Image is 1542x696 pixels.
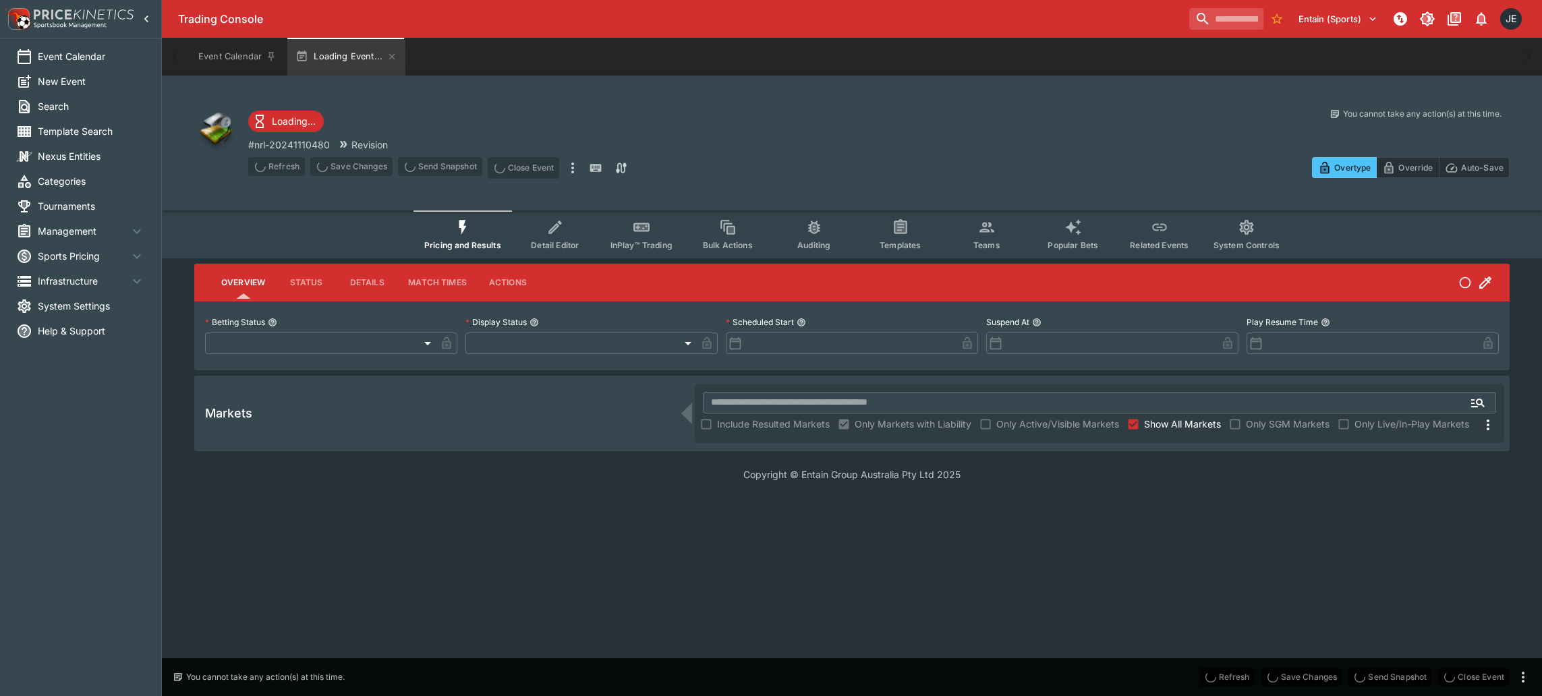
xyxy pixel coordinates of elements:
[1247,316,1318,328] p: Play Resume Time
[1515,669,1531,685] button: more
[1500,8,1522,30] div: James Edlin
[1376,157,1439,178] button: Override
[717,417,830,431] span: Include Resulted Markets
[1442,7,1466,31] button: Documentation
[38,224,129,238] span: Management
[248,138,330,152] p: Copy To Clipboard
[4,5,31,32] img: PriceKinetics Logo
[1415,7,1439,31] button: Toggle light/dark mode
[38,199,145,213] span: Tournaments
[1343,108,1502,120] p: You cannot take any action(s) at this time.
[34,9,134,20] img: PriceKinetics
[703,240,753,250] span: Bulk Actions
[287,38,405,76] button: Loading Event...
[726,316,794,328] p: Scheduled Start
[1461,161,1504,175] p: Auto-Save
[1334,161,1371,175] p: Overtype
[190,38,285,76] button: Event Calendar
[413,210,1290,258] div: Event type filters
[530,318,539,327] button: Display Status
[610,240,673,250] span: InPlay™ Trading
[351,138,388,152] p: Revision
[1480,417,1496,433] svg: More
[1354,417,1469,431] span: Only Live/In-Play Markets
[855,417,971,431] span: Only Markets with Liability
[186,671,345,683] p: You cannot take any action(s) at this time.
[38,299,145,313] span: System Settings
[205,316,265,328] p: Betting Status
[1213,240,1280,250] span: System Controls
[38,74,145,88] span: New Event
[194,108,237,151] img: other.png
[38,149,145,163] span: Nexus Entities
[38,99,145,113] span: Search
[1144,417,1221,431] span: Show All Markets
[38,49,145,63] span: Event Calendar
[1189,8,1263,30] input: search
[1130,240,1189,250] span: Related Events
[38,124,145,138] span: Template Search
[797,318,806,327] button: Scheduled Start
[178,12,1184,26] div: Trading Console
[1266,8,1288,30] button: No Bookmarks
[1466,390,1490,415] button: Open
[38,174,145,188] span: Categories
[38,324,145,338] span: Help & Support
[986,316,1029,328] p: Suspend At
[1312,157,1510,178] div: Start From
[996,417,1119,431] span: Only Active/Visible Markets
[565,157,581,179] button: more
[210,266,276,299] button: Overview
[162,467,1542,482] p: Copyright © Entain Group Australia Pty Ltd 2025
[397,266,478,299] button: Match Times
[38,274,129,288] span: Infrastructure
[1048,240,1098,250] span: Popular Bets
[1398,161,1433,175] p: Override
[1439,157,1510,178] button: Auto-Save
[276,266,337,299] button: Status
[797,240,830,250] span: Auditing
[337,266,397,299] button: Details
[1469,7,1493,31] button: Notifications
[268,318,277,327] button: Betting Status
[34,22,107,28] img: Sportsbook Management
[38,249,129,263] span: Sports Pricing
[1290,8,1386,30] button: Select Tenant
[880,240,921,250] span: Templates
[531,240,579,250] span: Detail Editor
[1321,318,1330,327] button: Play Resume Time
[465,316,527,328] p: Display Status
[1032,318,1041,327] button: Suspend At
[1388,7,1412,31] button: NOT Connected to PK
[1312,157,1377,178] button: Overtype
[973,240,1000,250] span: Teams
[424,240,501,250] span: Pricing and Results
[272,114,316,128] p: Loading...
[205,405,252,421] h5: Markets
[1496,4,1526,34] button: James Edlin
[478,266,538,299] button: Actions
[1246,417,1330,431] span: Only SGM Markets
